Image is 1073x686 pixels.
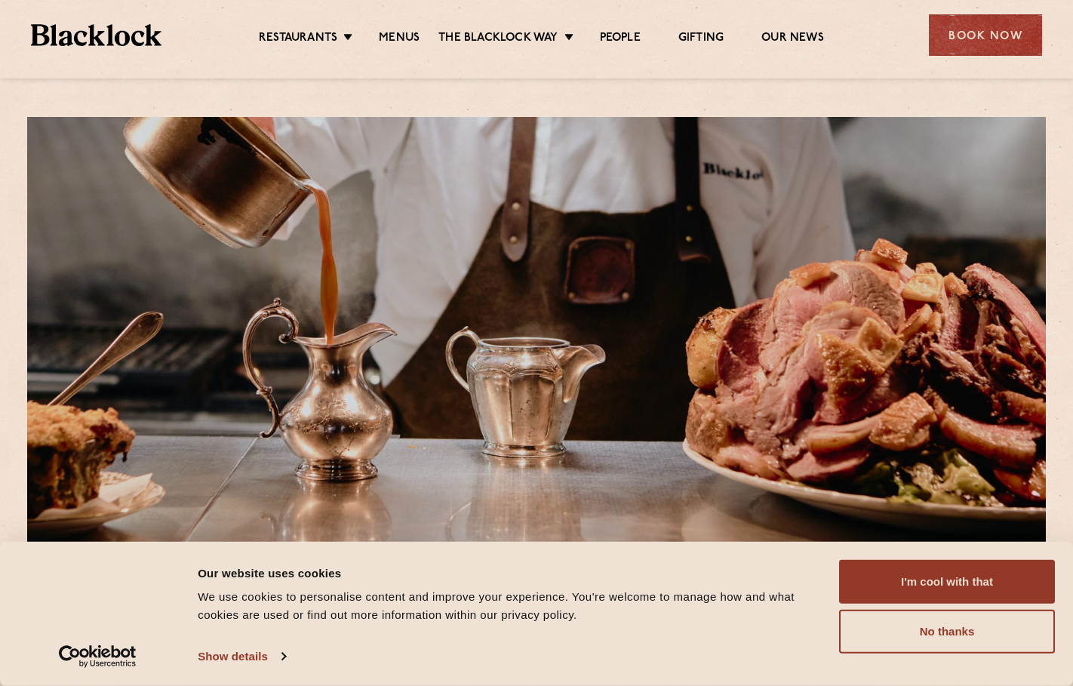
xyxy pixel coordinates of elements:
[32,645,164,668] a: Usercentrics Cookiebot - opens in a new window
[379,31,420,48] a: Menus
[929,14,1042,56] div: Book Now
[259,31,337,48] a: Restaurants
[198,564,822,582] div: Our website uses cookies
[678,31,724,48] a: Gifting
[31,24,161,46] img: BL_Textured_Logo-footer-cropped.svg
[198,645,285,668] a: Show details
[600,31,641,48] a: People
[839,610,1055,654] button: No thanks
[198,588,822,624] div: We use cookies to personalise content and improve your experience. You're welcome to manage how a...
[761,31,824,48] a: Our News
[438,31,558,48] a: The Blacklock Way
[839,560,1055,604] button: I'm cool with that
